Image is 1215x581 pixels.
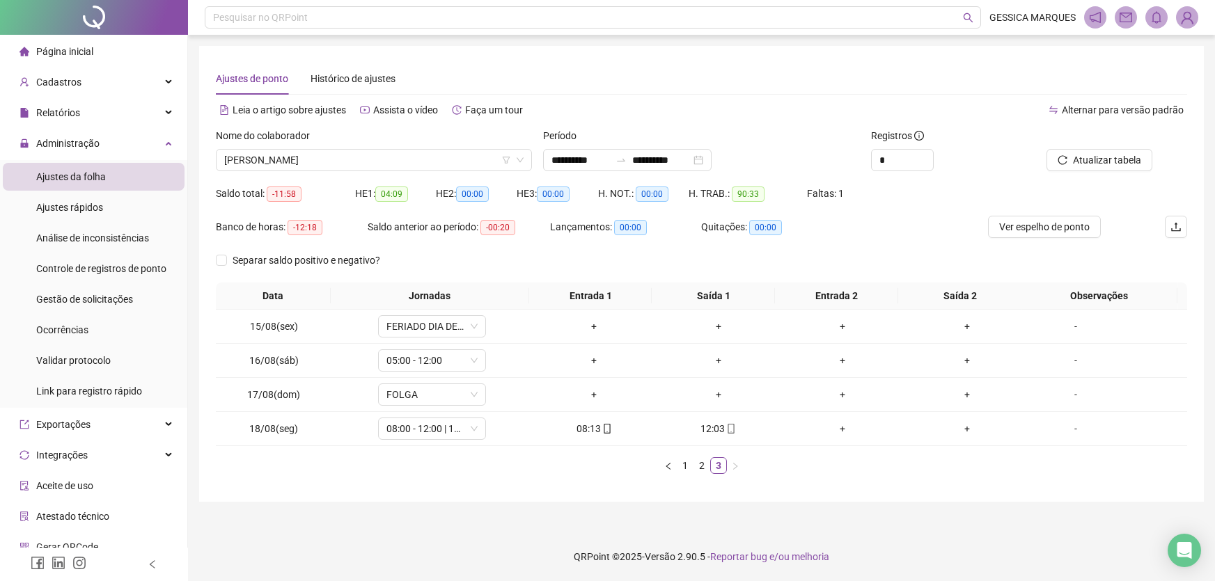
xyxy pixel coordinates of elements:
span: 17/08(dom) [247,389,300,400]
div: + [538,353,651,368]
span: Faltas: 1 [807,188,844,199]
div: + [910,387,1024,402]
div: HE 3: [517,186,597,202]
span: Reportar bug e/ou melhoria [710,551,829,562]
span: 15/08(sex) [250,321,298,332]
span: Ocorrências [36,324,88,335]
div: + [661,319,775,334]
a: 1 [677,458,693,473]
div: - [1035,387,1117,402]
span: mobile [601,424,612,433]
span: sync [19,450,29,460]
span: FOLGA [386,384,478,405]
span: 00:00 [749,220,782,235]
div: + [910,353,1024,368]
img: 84574 [1177,7,1198,28]
span: GABRIEL LIMA DA SILVA [224,150,524,170]
span: user-add [19,77,29,87]
footer: QRPoint © 2025 - 2.90.5 - [188,532,1215,581]
span: export [19,420,29,429]
span: upload [1170,221,1182,232]
span: right [731,462,739,470]
span: to [616,154,627,166]
span: mobile [725,424,736,433]
span: notification [1089,11,1102,24]
span: 90:33 [732,186,765,202]
span: solution [19,511,29,521]
button: right [727,457,744,474]
span: 16/08(sáb) [249,355,299,366]
th: Jornadas [331,282,529,310]
div: + [661,353,775,368]
span: 00:00 [614,220,647,235]
span: Assista o vídeo [373,104,438,116]
span: filter [502,156,510,164]
span: Gerar QRCode [36,541,98,552]
span: Validar protocolo [36,355,111,366]
span: Administração [36,138,100,149]
span: 18/08(seg) [249,423,298,434]
span: youtube [360,105,370,115]
div: Ajustes de ponto [216,71,288,86]
span: history [452,105,462,115]
li: 3 [710,457,727,474]
th: Saída 2 [898,282,1021,310]
span: Faça um tour [465,104,523,116]
div: - [1035,353,1117,368]
span: FERIADO DIA DE NOSSA SENHORA DA ASSUNÇÃO, PADROEIRA DE FORTALEZA - FERIADO MUNICIPAL [386,316,478,337]
span: mail [1120,11,1132,24]
span: 04:09 [375,186,408,202]
span: left [148,559,157,569]
div: Saldo total: [216,186,355,202]
th: Observações [1021,282,1177,310]
div: + [910,421,1024,436]
div: Banco de horas: [216,219,368,235]
span: audit [19,481,29,491]
div: + [786,421,900,436]
span: home [19,47,29,56]
div: + [786,353,900,368]
div: 12:03 [661,421,775,436]
span: Ajustes rápidos [36,202,103,213]
div: Quitações: [701,219,822,235]
span: -11:58 [267,186,301,202]
div: Histórico de ajustes [311,71,395,86]
span: 00:00 [456,186,489,202]
label: Nome do colaborador [216,128,319,143]
span: Observações [1026,288,1172,303]
span: file-text [219,105,229,115]
span: Exportações [36,419,91,430]
span: Separar saldo positivo e negativo? [227,253,386,268]
span: linkedin [52,556,65,570]
span: Registros [871,128,924,143]
span: left [664,462,673,470]
span: Link para registro rápido [36,385,142,397]
th: Entrada 1 [529,282,652,310]
span: instagram [72,556,86,570]
span: Relatórios [36,107,80,118]
span: Controle de registros de ponto [36,263,166,274]
div: - [1035,319,1117,334]
div: H. TRAB.: [689,186,807,202]
span: Aceite de uso [36,480,93,491]
span: info-circle [914,131,924,141]
div: + [538,319,651,334]
span: swap [1049,105,1058,115]
span: reload [1058,155,1067,165]
div: + [786,319,900,334]
span: Integrações [36,449,88,461]
span: search [963,13,973,23]
span: Atualizar tabela [1073,152,1141,168]
button: Atualizar tabela [1047,149,1152,171]
span: Leia o artigo sobre ajustes [233,104,346,116]
li: Página anterior [660,457,677,474]
span: qrcode [19,542,29,552]
span: down [470,424,478,433]
span: Página inicial [36,46,93,57]
a: 2 [694,458,710,473]
div: HE 1: [355,186,436,202]
div: + [661,387,775,402]
button: Ver espelho de ponto [988,216,1101,238]
a: 3 [711,458,726,473]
